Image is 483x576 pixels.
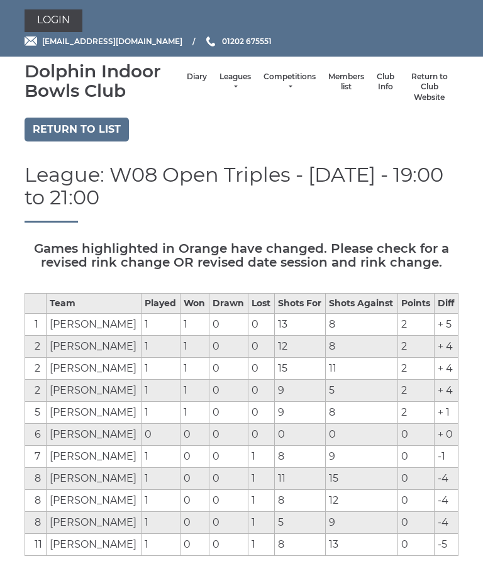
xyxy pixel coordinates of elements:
td: 8 [25,511,47,533]
th: Lost [248,293,275,313]
td: + 1 [435,401,458,423]
td: 0 [326,423,398,445]
td: 1 [248,533,275,555]
td: 8 [25,489,47,511]
td: + 5 [435,313,458,335]
td: -4 [435,511,458,533]
td: 0 [209,357,248,379]
td: 2 [25,379,47,401]
td: 11 [25,533,47,555]
td: 0 [180,511,209,533]
td: + 4 [435,379,458,401]
td: 0 [248,357,275,379]
a: Phone us 01202 675551 [204,35,272,47]
td: 12 [274,335,325,357]
td: 1 [248,467,275,489]
td: 6 [25,423,47,445]
th: Diff [435,293,458,313]
td: [PERSON_NAME] [46,445,142,467]
td: 1 [180,401,209,423]
td: 0 [248,313,275,335]
a: Diary [187,72,207,82]
td: -4 [435,467,458,489]
td: 12 [326,489,398,511]
td: 1 [142,489,180,511]
td: 2 [398,357,435,379]
td: 0 [398,511,435,533]
td: 9 [326,445,398,467]
td: 1 [142,445,180,467]
td: 1 [142,467,180,489]
td: 1 [180,379,209,401]
td: 2 [398,379,435,401]
a: Members list [328,72,364,92]
td: 9 [274,379,325,401]
td: 9 [274,401,325,423]
td: 1 [180,335,209,357]
td: 0 [398,423,435,445]
td: 1 [142,357,180,379]
td: 1 [142,533,180,555]
td: 0 [142,423,180,445]
span: 01202 675551 [222,36,272,46]
td: 5 [326,379,398,401]
td: 9 [326,511,398,533]
td: 0 [180,423,209,445]
td: + 4 [435,357,458,379]
th: Points [398,293,435,313]
td: 1 [142,379,180,401]
td: -4 [435,489,458,511]
td: 7 [25,445,47,467]
a: Leagues [219,72,251,92]
td: 0 [398,489,435,511]
td: 11 [326,357,398,379]
td: 0 [209,511,248,533]
td: 13 [274,313,325,335]
img: Phone us [206,36,215,47]
td: 1 [180,357,209,379]
td: [PERSON_NAME] [46,489,142,511]
td: 2 [25,357,47,379]
td: 0 [248,335,275,357]
td: 1 [180,313,209,335]
td: 8 [274,533,325,555]
td: [PERSON_NAME] [46,379,142,401]
td: [PERSON_NAME] [46,533,142,555]
td: 0 [274,423,325,445]
td: 1 [142,313,180,335]
td: 0 [209,313,248,335]
td: 2 [398,401,435,423]
td: 0 [398,467,435,489]
span: [EMAIL_ADDRESS][DOMAIN_NAME] [42,36,182,46]
td: 0 [209,423,248,445]
td: 5 [274,511,325,533]
td: 0 [209,533,248,555]
td: 0 [180,467,209,489]
td: 8 [274,489,325,511]
td: -5 [435,533,458,555]
td: [PERSON_NAME] [46,335,142,357]
th: Won [180,293,209,313]
td: [PERSON_NAME] [46,313,142,335]
td: 8 [274,445,325,467]
td: 2 [398,313,435,335]
td: 1 [248,489,275,511]
h1: League: W08 Open Triples - [DATE] - 19:00 to 21:00 [25,163,458,222]
a: Return to list [25,118,129,141]
td: 0 [209,401,248,423]
td: 8 [326,313,398,335]
td: + 4 [435,335,458,357]
td: 1 [248,445,275,467]
td: 0 [180,489,209,511]
td: 15 [326,467,398,489]
td: 1 [248,511,275,533]
th: Shots For [274,293,325,313]
div: Dolphin Indoor Bowls Club [25,62,180,101]
td: 0 [209,467,248,489]
th: Played [142,293,180,313]
td: 0 [248,401,275,423]
td: 0 [180,445,209,467]
td: 1 [142,511,180,533]
td: -1 [435,445,458,467]
a: Club Info [377,72,394,92]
